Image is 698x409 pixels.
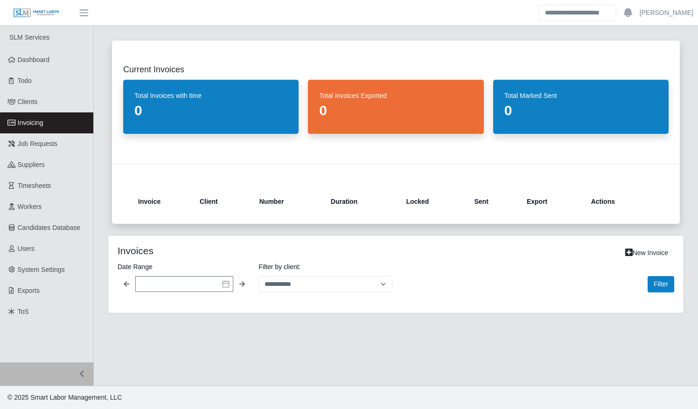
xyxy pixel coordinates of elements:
h4: Invoices [118,245,342,256]
label: Date Range [118,261,251,272]
button: Filter [648,276,674,292]
span: Suppliers [18,161,45,168]
span: Todo [18,77,32,84]
span: SLM Services [9,34,49,41]
th: Actions [584,190,654,213]
h2: Current Invoices [123,63,669,76]
a: New Invoice [619,245,674,261]
dd: 0 [319,102,472,119]
span: © 2025 Smart Labor Management, LLC [7,394,122,401]
img: SLM Logo [13,8,60,18]
th: Client [192,190,252,213]
span: Users [18,245,35,252]
span: Job Requests [18,140,58,147]
span: Candidates Database [18,224,81,231]
dt: Total Invoices with time [134,91,287,100]
label: Filter by client: [258,261,392,272]
span: Dashboard [18,56,50,63]
th: Invoice [138,190,192,213]
th: Duration [323,190,399,213]
span: Clients [18,98,38,105]
th: Export [519,190,584,213]
th: Locked [398,190,467,213]
span: Exports [18,287,40,294]
a: [PERSON_NAME] [640,8,693,18]
span: Invoicing [18,119,43,126]
dt: Total Marked Sent [504,91,657,100]
span: ToS [18,308,29,315]
th: Number [252,190,323,213]
span: Workers [18,203,42,210]
dt: Total Invoices Exported [319,91,472,100]
input: Search [539,5,616,21]
span: System Settings [18,266,65,273]
dd: 0 [134,102,287,119]
span: Timesheets [18,182,51,189]
th: Sent [467,190,519,213]
dd: 0 [504,102,657,119]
